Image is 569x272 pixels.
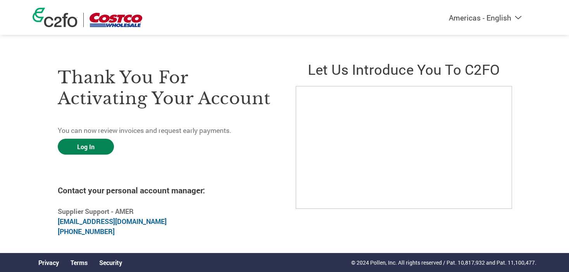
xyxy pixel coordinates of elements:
[296,86,512,209] iframe: C2FO Introduction Video
[58,207,134,216] b: Supplier Support - AMER
[58,139,114,155] a: Log In
[38,258,59,267] a: Privacy
[33,8,78,27] img: c2fo logo
[58,217,167,226] a: [EMAIL_ADDRESS][DOMAIN_NAME]
[71,258,88,267] a: Terms
[296,60,511,79] h2: Let us introduce you to C2FO
[58,126,273,136] p: You can now review invoices and request early payments.
[99,258,122,267] a: Security
[58,227,115,236] a: [PHONE_NUMBER]
[90,13,142,27] img: Costco
[58,185,273,196] h4: Contact your personal account manager:
[58,67,273,109] h3: Thank you for activating your account
[351,258,536,267] p: © 2024 Pollen, Inc. All rights reserved / Pat. 10,817,932 and Pat. 11,100,477.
